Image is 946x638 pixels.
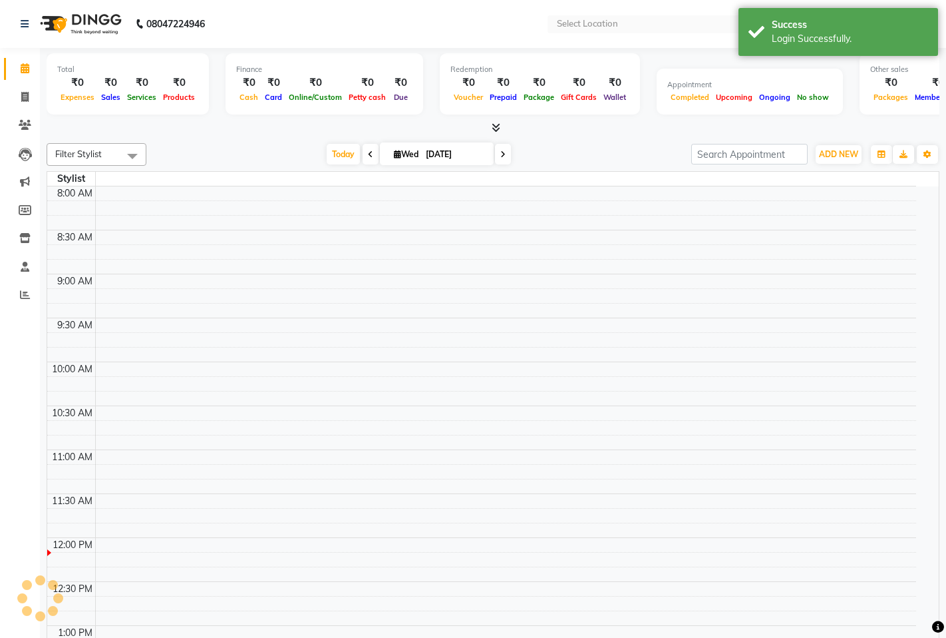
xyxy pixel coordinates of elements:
div: 12:00 PM [50,538,95,552]
div: Select Location [557,17,618,31]
div: Redemption [450,64,629,75]
div: ₹0 [870,75,911,91]
div: 8:00 AM [55,186,95,200]
span: Petty cash [345,93,389,102]
span: Voucher [450,93,486,102]
span: Due [391,93,411,102]
div: ₹0 [600,75,629,91]
span: Ongoing [756,93,794,102]
span: Packages [870,93,911,102]
div: 9:00 AM [55,274,95,288]
span: Wed [391,149,422,159]
span: Upcoming [712,93,756,102]
div: ₹0 [450,75,486,91]
div: 9:30 AM [55,318,95,332]
div: 11:00 AM [49,450,95,464]
div: 10:30 AM [49,406,95,420]
span: Expenses [57,93,98,102]
div: Finance [236,64,412,75]
span: Online/Custom [285,93,345,102]
div: ₹0 [486,75,520,91]
span: Today [327,144,360,164]
div: Login Successfully. [772,32,928,46]
div: Success [772,18,928,32]
div: ₹0 [261,75,285,91]
div: ₹0 [285,75,345,91]
span: Wallet [600,93,629,102]
div: 12:30 PM [50,582,95,596]
div: ₹0 [124,75,160,91]
div: 8:30 AM [55,230,95,244]
div: 10:00 AM [49,362,95,376]
img: logo [34,5,125,43]
span: Gift Cards [557,93,600,102]
div: 11:30 AM [49,494,95,508]
div: ₹0 [236,75,261,91]
div: ₹0 [57,75,98,91]
button: ADD NEW [816,145,862,164]
span: No show [794,93,832,102]
span: Package [520,93,557,102]
span: Completed [667,93,712,102]
div: ₹0 [345,75,389,91]
div: Stylist [47,172,95,186]
span: Services [124,93,160,102]
iframe: chat widget [890,585,933,625]
div: ₹0 [98,75,124,91]
span: Cash [236,93,261,102]
div: Appointment [667,79,832,91]
input: 2025-09-03 [422,145,488,164]
b: 08047224946 [146,5,205,43]
span: ADD NEW [819,149,858,159]
span: Sales [98,93,124,102]
span: Products [160,93,198,102]
div: Total [57,64,198,75]
div: ₹0 [557,75,600,91]
div: ₹0 [389,75,412,91]
span: Filter Stylist [55,149,102,159]
span: Card [261,93,285,102]
span: Prepaid [486,93,520,102]
input: Search Appointment [691,144,808,164]
div: ₹0 [160,75,198,91]
div: ₹0 [520,75,557,91]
